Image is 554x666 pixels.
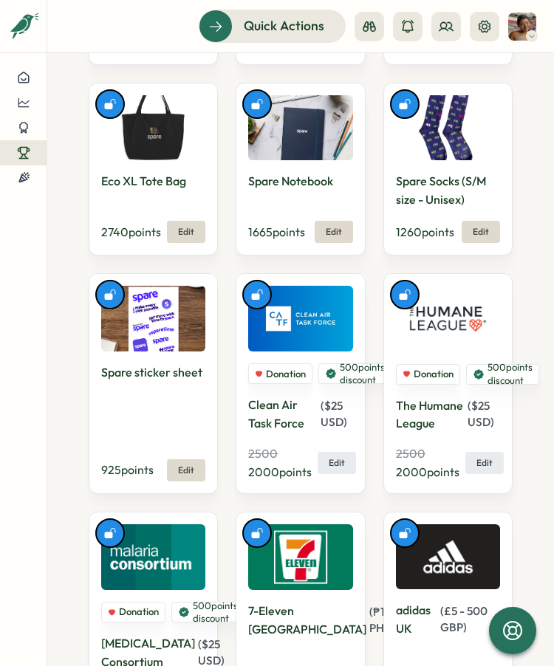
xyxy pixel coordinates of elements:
[468,399,494,429] span: ( $ 25 USD )
[462,221,500,243] button: Edit
[248,172,333,190] p: Spare Notebook
[396,95,500,161] img: Spare Socks (S/M size - Unisex)
[101,462,154,477] span: 925 points
[396,446,425,461] span: 2500
[396,286,500,352] img: The Humane League
[440,604,488,634] span: ( £ 5 - 500 GBP )
[396,172,497,209] p: Spare Socks (S/M size - Unisex)
[396,224,454,239] span: 1260 points
[101,172,186,190] p: Eco XL Tote Bag
[396,464,459,479] span: 2000 points
[178,227,194,236] span: Edit
[318,363,391,384] div: 500 points discount
[396,524,500,590] img: adidas UK
[396,396,465,433] p: The Humane League
[248,524,352,590] img: 7-Eleven Philippines
[244,16,324,35] span: Quick Actions
[315,221,353,243] button: Edit
[248,602,366,639] p: 7-Eleven [GEOGRAPHIC_DATA]
[248,396,317,433] p: Clean Air Task Force
[414,368,454,381] span: Donation
[101,224,161,239] span: 2740 points
[171,602,244,622] div: 500 points discount
[119,605,159,619] span: Donation
[326,227,342,236] span: Edit
[508,13,536,41] img: Shelby Perera
[101,95,205,161] img: Eco XL Tote Bag
[101,363,202,382] p: Spare sticker sheet
[199,10,346,42] button: Quick Actions
[248,95,352,161] img: Spare Notebook
[248,446,278,461] span: 2500
[248,286,352,351] img: Clean Air Task Force
[101,524,205,591] img: Malaria Consortium
[167,221,205,243] button: Edit
[396,601,438,638] p: adidas UK
[178,466,194,475] span: Edit
[167,459,205,481] button: Edit
[266,368,306,381] span: Donation
[473,227,489,236] span: Edit
[321,399,347,429] span: ( $ 25 USD )
[248,464,312,479] span: 2000 points
[369,605,429,635] span: ( ₱ 100 - 1000 PHP )
[101,286,205,351] img: Spare sticker sheet
[466,364,539,385] div: 500 points discount
[248,224,305,239] span: 1665 points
